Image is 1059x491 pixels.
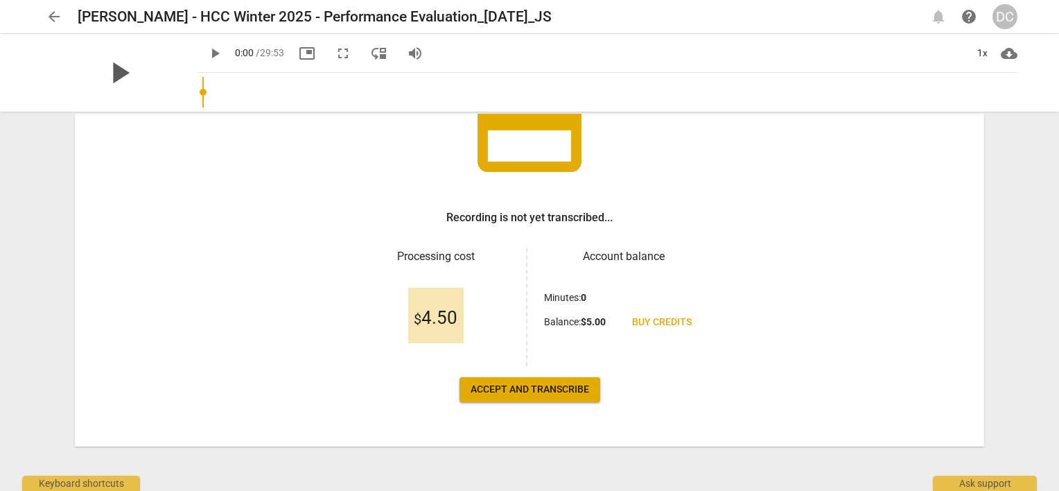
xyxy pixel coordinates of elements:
span: help [961,8,977,25]
a: Help [956,4,981,29]
h3: Processing cost [356,248,515,265]
button: Fullscreen [331,41,356,66]
h3: Recording is not yet transcribed... [446,209,613,226]
span: arrow_back [46,8,62,25]
span: 4.50 [414,308,457,329]
span: play_arrow [101,55,137,91]
div: Ask support [933,476,1037,491]
h3: Account balance [544,248,703,265]
span: $ [414,311,421,327]
b: 0 [581,292,586,303]
p: Balance : [544,315,606,329]
h2: [PERSON_NAME] - HCC Winter 2025 - Performance Evaluation_[DATE]_JS [78,8,552,26]
span: / 29:53 [256,47,284,58]
button: Accept and transcribe [460,377,600,402]
span: 0:00 [235,47,254,58]
div: 1x [969,42,995,64]
p: Minutes : [544,291,586,305]
span: volume_up [407,45,423,62]
span: picture_in_picture [299,45,315,62]
button: Play [202,41,227,66]
span: Buy credits [632,316,692,329]
span: move_down [371,45,387,62]
div: Keyboard shortcuts [22,476,140,491]
span: play_arrow [207,45,223,62]
span: Accept and transcribe [471,383,589,397]
button: Volume [403,41,428,66]
button: Picture in picture [295,41,320,66]
span: cloud_download [1001,45,1017,62]
a: Buy credits [621,310,703,335]
button: DC [992,4,1017,29]
button: View player as separate pane [367,41,392,66]
b: $ 5.00 [581,316,606,327]
span: fullscreen [335,45,351,62]
span: credit_card [467,68,592,193]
